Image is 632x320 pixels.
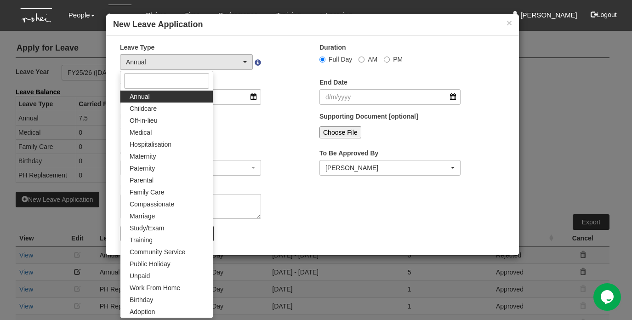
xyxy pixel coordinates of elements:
[126,57,241,67] div: Annual
[319,149,378,158] label: To Be Approved By
[130,188,164,197] span: Family Care
[130,92,150,101] span: Annual
[130,104,157,113] span: Childcare
[319,89,461,105] input: d/m/yyyy
[319,78,347,87] label: End Date
[130,140,171,149] span: Hospitalisation
[130,259,171,269] span: Public Holiday
[593,283,623,311] iframe: chat widget
[319,112,418,121] label: Supporting Document [optional]
[130,307,155,316] span: Adoption
[130,211,155,221] span: Marriage
[130,295,153,304] span: Birthday
[130,247,185,257] span: Community Service
[130,164,155,173] span: Paternity
[319,43,346,52] label: Duration
[130,200,174,209] span: Compassionate
[329,56,352,63] span: Full Day
[393,56,403,63] span: PM
[130,116,157,125] span: Off-in-lieu
[120,43,154,52] label: Leave Type
[130,271,150,280] span: Unpaid
[130,223,164,233] span: Study/Exam
[130,235,153,245] span: Training
[113,20,203,29] b: New Leave Application
[130,128,152,137] span: Medical
[124,73,209,89] input: Search
[368,56,377,63] span: AM
[319,126,361,138] input: Choose File
[325,163,449,172] div: [PERSON_NAME]
[120,54,253,70] button: Annual
[130,152,156,161] span: Maternity
[507,18,512,28] button: ×
[130,176,154,185] span: Parental
[130,283,180,292] span: Work From Home
[319,160,461,176] button: Aline Eustaquio Low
